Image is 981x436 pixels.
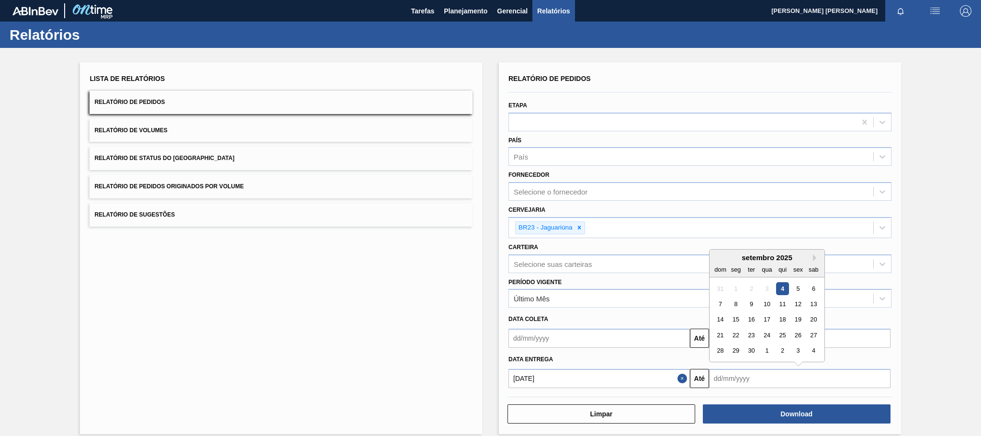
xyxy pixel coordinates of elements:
button: Close [677,369,690,388]
div: Not available segunda-feira, 1 de setembro de 2025 [729,282,742,295]
input: dd/mm/yyyy [709,369,891,388]
div: Choose quarta-feira, 1 de outubro de 2025 [760,344,773,357]
img: Logout [960,5,971,17]
label: Período Vigente [508,279,562,286]
label: Fornecedor [508,172,549,178]
div: Choose sábado, 27 de setembro de 2025 [807,329,820,342]
label: Carteira [508,244,538,251]
div: Choose sábado, 13 de setembro de 2025 [807,298,820,310]
div: BR23 - Jaguariúna [516,222,574,234]
div: Choose terça-feira, 16 de setembro de 2025 [745,313,758,326]
div: Selecione suas carteiras [514,260,592,268]
button: Relatório de Pedidos Originados por Volume [90,175,473,198]
span: Gerencial [497,5,528,17]
div: Choose domingo, 7 de setembro de 2025 [714,298,727,310]
div: Selecione o fornecedor [514,188,587,196]
div: seg [729,263,742,276]
div: qua [760,263,773,276]
button: Relatório de Volumes [90,119,473,142]
div: sex [791,263,804,276]
div: month 2025-09 [712,281,821,358]
div: Choose segunda-feira, 15 de setembro de 2025 [729,313,742,326]
button: Limpar [507,404,695,424]
button: Next Month [813,254,820,261]
div: Choose quinta-feira, 18 de setembro de 2025 [776,313,789,326]
span: Relatório de Pedidos Originados por Volume [94,183,244,190]
div: Choose sexta-feira, 5 de setembro de 2025 [791,282,804,295]
span: Relatório de Volumes [94,127,167,134]
button: Relatório de Status do [GEOGRAPHIC_DATA] [90,147,473,170]
div: Not available domingo, 31 de agosto de 2025 [714,282,727,295]
div: Choose quarta-feira, 24 de setembro de 2025 [760,329,773,342]
div: Choose sexta-feira, 19 de setembro de 2025 [791,313,804,326]
div: Choose quinta-feira, 11 de setembro de 2025 [776,298,789,310]
div: Choose segunda-feira, 22 de setembro de 2025 [729,329,742,342]
div: Choose sábado, 4 de outubro de 2025 [807,344,820,357]
div: Choose segunda-feira, 29 de setembro de 2025 [729,344,742,357]
button: Download [703,404,891,424]
label: País [508,137,521,144]
span: Relatório de Status do [GEOGRAPHIC_DATA] [94,155,234,161]
img: TNhmsLtSVTkK8tSr43FrP2fwEKptu5GPRR3wAAAABJRU5ErkJggg== [12,7,58,15]
div: Choose domingo, 14 de setembro de 2025 [714,313,727,326]
div: Choose quarta-feira, 17 de setembro de 2025 [760,313,773,326]
button: Até [690,369,709,388]
div: Choose quarta-feira, 10 de setembro de 2025 [760,298,773,310]
div: setembro 2025 [710,253,824,262]
div: Choose terça-feira, 30 de setembro de 2025 [745,344,758,357]
span: Data coleta [508,316,548,322]
div: Choose quinta-feira, 4 de setembro de 2025 [776,282,789,295]
div: dom [714,263,727,276]
span: Relatório de Pedidos [508,75,591,82]
div: Choose sábado, 6 de setembro de 2025 [807,282,820,295]
div: País [514,153,528,161]
div: Choose domingo, 21 de setembro de 2025 [714,329,727,342]
button: Notificações [885,4,916,18]
span: Tarefas [411,5,434,17]
label: Etapa [508,102,527,109]
span: Lista de Relatórios [90,75,165,82]
div: ter [745,263,758,276]
div: Not available terça-feira, 2 de setembro de 2025 [745,282,758,295]
div: Choose terça-feira, 9 de setembro de 2025 [745,298,758,310]
div: Choose segunda-feira, 8 de setembro de 2025 [729,298,742,310]
div: Choose domingo, 28 de setembro de 2025 [714,344,727,357]
h1: Relatórios [10,29,180,40]
div: sab [807,263,820,276]
div: Choose terça-feira, 23 de setembro de 2025 [745,329,758,342]
div: Último Mês [514,295,550,303]
div: qui [776,263,789,276]
input: dd/mm/yyyy [508,369,690,388]
button: Até [690,329,709,348]
span: Relatório de Sugestões [94,211,175,218]
button: Relatório de Pedidos [90,91,473,114]
label: Cervejaria [508,207,545,213]
button: Relatório de Sugestões [90,203,473,227]
span: Planejamento [444,5,487,17]
span: Relatórios [537,5,570,17]
div: Choose sexta-feira, 12 de setembro de 2025 [791,298,804,310]
div: Choose quinta-feira, 2 de outubro de 2025 [776,344,789,357]
div: Choose sábado, 20 de setembro de 2025 [807,313,820,326]
img: userActions [929,5,941,17]
div: Choose sexta-feira, 26 de setembro de 2025 [791,329,804,342]
div: Choose quinta-feira, 25 de setembro de 2025 [776,329,789,342]
span: Relatório de Pedidos [94,99,165,105]
div: Not available quarta-feira, 3 de setembro de 2025 [760,282,773,295]
input: dd/mm/yyyy [508,329,690,348]
div: Choose sexta-feira, 3 de outubro de 2025 [791,344,804,357]
span: Data entrega [508,356,553,363]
